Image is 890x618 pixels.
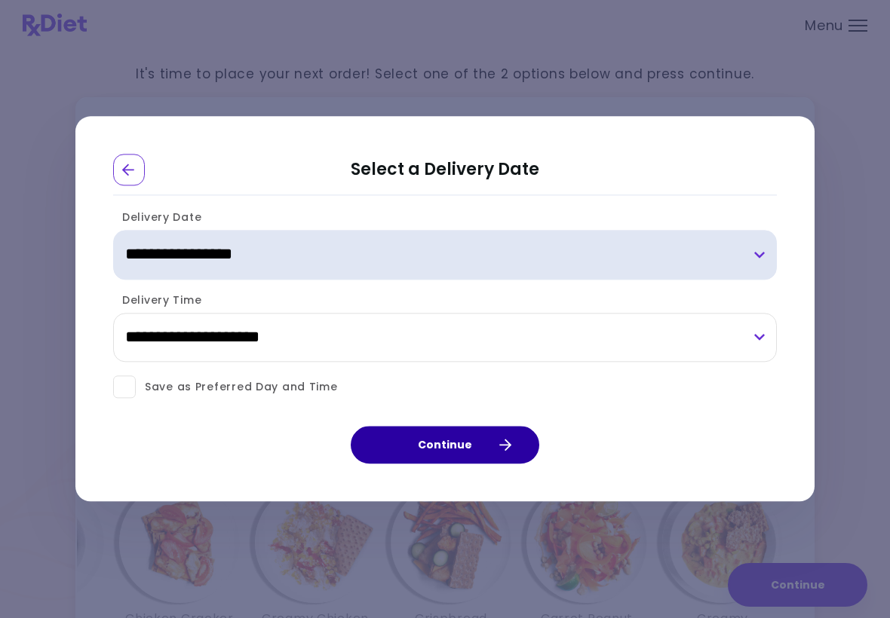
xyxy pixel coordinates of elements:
button: Continue [351,427,539,464]
div: Go Back [113,154,145,185]
label: Delivery Date [113,210,201,225]
label: Delivery Time [113,292,201,307]
span: Save as Preferred Day and Time [136,378,338,396]
h2: Select a Delivery Date [113,154,777,195]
